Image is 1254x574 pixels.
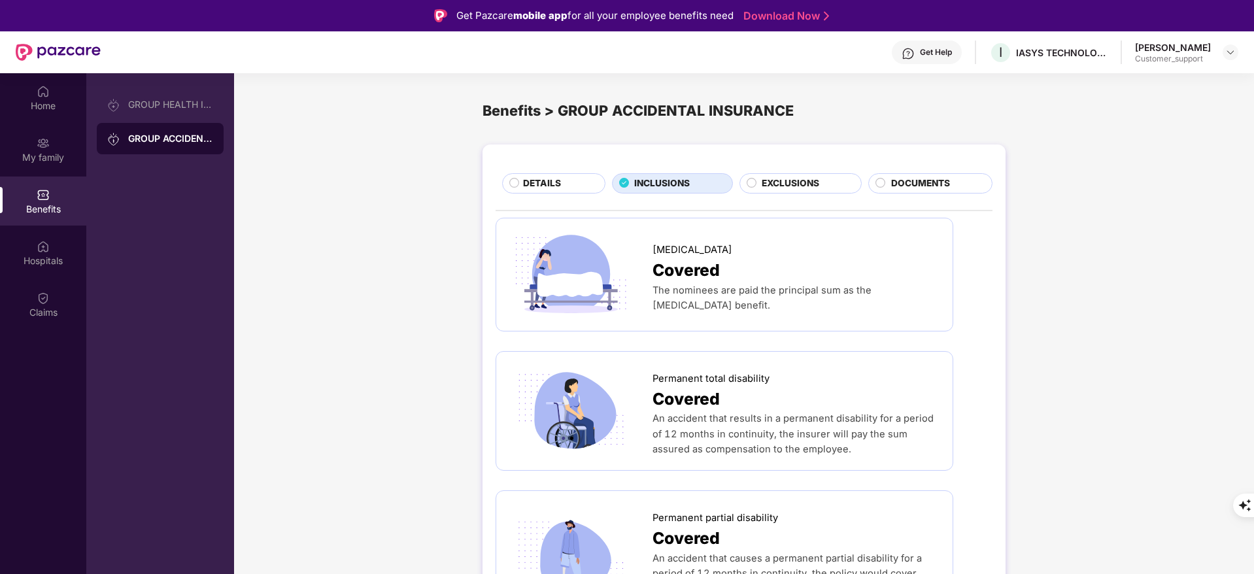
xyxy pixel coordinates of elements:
[652,413,934,454] span: An accident that results in a permanent disability for a period of 12 months in continuity, the i...
[891,177,950,191] span: DOCUMENTS
[1135,54,1211,64] div: Customer_support
[652,258,720,283] span: Covered
[483,99,1006,122] div: Benefits > GROUP ACCIDENTAL INSURANCE
[37,137,50,150] img: svg+xml;base64,PHN2ZyB3aWR0aD0iMjAiIGhlaWdodD0iMjAiIHZpZXdCb3g9IjAgMCAyMCAyMCIgZmlsbD0ibm9uZSIgeG...
[762,177,819,191] span: EXCLUSIONS
[652,526,720,551] span: Covered
[128,99,213,110] div: GROUP HEALTH INSURANCE
[107,99,120,112] img: svg+xml;base64,PHN2ZyB3aWR0aD0iMjAiIGhlaWdodD0iMjAiIHZpZXdCb3g9IjAgMCAyMCAyMCIgZmlsbD0ibm9uZSIgeG...
[128,132,213,145] div: GROUP ACCIDENTAL INSURANCE
[652,243,732,258] span: [MEDICAL_DATA]
[652,511,778,526] span: Permanent partial disability
[37,188,50,201] img: svg+xml;base64,PHN2ZyBpZD0iQmVuZWZpdHMiIHhtbG5zPSJodHRwOi8vd3d3LnczLm9yZy8yMDAwL3N2ZyIgd2lkdGg9Ij...
[37,240,50,253] img: svg+xml;base64,PHN2ZyBpZD0iSG9zcGl0YWxzIiB4bWxucz0iaHR0cDovL3d3dy53My5vcmcvMjAwMC9zdmciIHdpZHRoPS...
[434,9,447,22] img: Logo
[999,44,1002,60] span: I
[37,85,50,98] img: svg+xml;base64,PHN2ZyBpZD0iSG9tZSIgeG1sbnM9Imh0dHA6Ly93d3cudzMub3JnLzIwMDAvc3ZnIiB3aWR0aD0iMjAiIG...
[16,44,101,61] img: New Pazcare Logo
[634,177,690,191] span: INCLUSIONS
[509,231,633,318] img: icon
[107,133,120,146] img: svg+xml;base64,PHN2ZyB3aWR0aD0iMjAiIGhlaWdodD0iMjAiIHZpZXdCb3g9IjAgMCAyMCAyMCIgZmlsbD0ibm9uZSIgeG...
[652,386,720,412] span: Covered
[456,8,734,24] div: Get Pazcare for all your employee benefits need
[1135,41,1211,54] div: [PERSON_NAME]
[824,9,829,23] img: Stroke
[743,9,825,23] a: Download Now
[509,367,633,454] img: icon
[523,177,561,191] span: DETAILS
[902,47,915,60] img: svg+xml;base64,PHN2ZyBpZD0iSGVscC0zMngzMiIgeG1sbnM9Imh0dHA6Ly93d3cudzMub3JnLzIwMDAvc3ZnIiB3aWR0aD...
[37,292,50,305] img: svg+xml;base64,PHN2ZyBpZD0iQ2xhaW0iIHhtbG5zPSJodHRwOi8vd3d3LnczLm9yZy8yMDAwL3N2ZyIgd2lkdGg9IjIwIi...
[1016,46,1108,59] div: IASYS TECHNOLOGY SOLUTIONS PVT LTD
[1225,47,1236,58] img: svg+xml;base64,PHN2ZyBpZD0iRHJvcGRvd24tMzJ4MzIiIHhtbG5zPSJodHRwOi8vd3d3LnczLm9yZy8yMDAwL3N2ZyIgd2...
[920,47,952,58] div: Get Help
[652,371,770,386] span: Permanent total disability
[652,284,872,311] span: The nominees are paid the principal sum as the [MEDICAL_DATA] benefit.
[513,9,568,22] strong: mobile app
